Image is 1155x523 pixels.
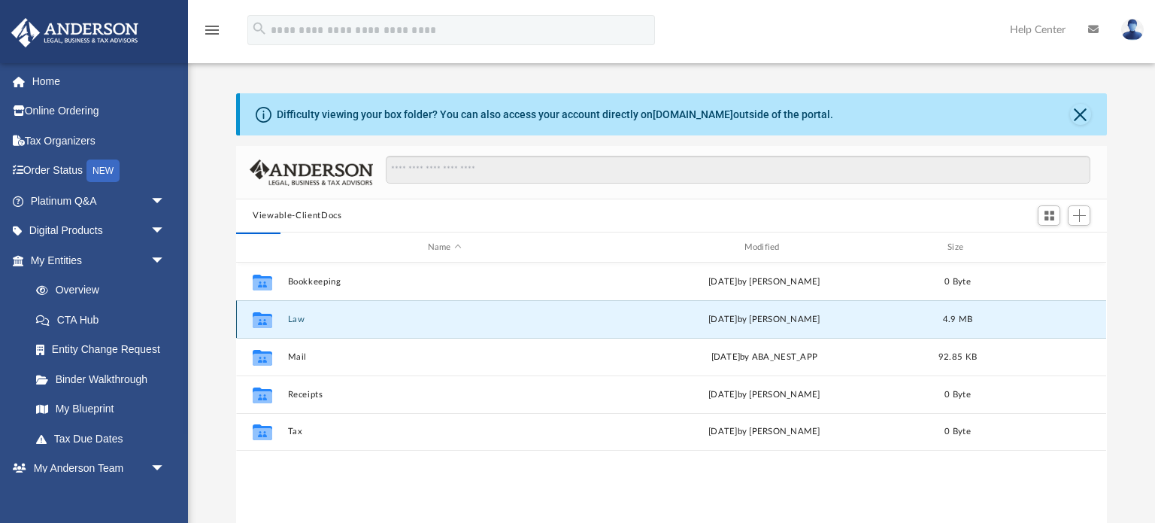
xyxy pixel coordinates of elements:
a: menu [203,29,221,39]
span: arrow_drop_down [150,245,180,276]
a: [DOMAIN_NAME] [653,108,733,120]
a: Platinum Q&Aarrow_drop_down [11,186,188,216]
button: Law [288,315,602,324]
a: Online Ordering [11,96,188,126]
a: My Blueprint [21,394,180,424]
a: My Entitiesarrow_drop_down [11,245,188,275]
button: Receipts [288,390,602,400]
a: Home [11,66,188,96]
button: Bookkeeping [288,277,602,287]
button: Tax [288,427,602,436]
span: arrow_drop_down [150,454,180,485]
div: Name [287,241,601,254]
span: 0 Byte [945,278,972,286]
div: id [995,241,1100,254]
div: NEW [86,160,120,182]
button: Mail [288,352,602,362]
a: CTA Hub [21,305,188,335]
div: [DATE] by [PERSON_NAME] [608,275,921,289]
div: [DATE] by [PERSON_NAME] [608,388,921,402]
button: Add [1068,205,1090,227]
span: 92.85 KB [938,353,977,361]
input: Search files and folders [386,156,1090,184]
span: arrow_drop_down [150,216,180,247]
a: Tax Organizers [11,126,188,156]
div: [DATE] by ABA_NEST_APP [608,351,921,364]
span: 0 Byte [945,427,972,436]
button: Viewable-ClientDocs [253,209,341,223]
a: Binder Walkthrough [21,364,188,394]
button: Switch to Grid View [1038,205,1060,227]
img: User Pic [1121,19,1144,41]
div: id [243,241,280,254]
img: Anderson Advisors Platinum Portal [7,18,143,47]
span: arrow_drop_down [150,186,180,217]
span: 0 Byte [945,391,972,399]
div: Modified [608,241,921,254]
div: [DATE] by [PERSON_NAME] [608,313,921,327]
a: Entity Change Request [21,335,188,365]
a: Digital Productsarrow_drop_down [11,216,188,246]
button: Close [1070,104,1091,125]
a: Order StatusNEW [11,156,188,187]
a: Overview [21,275,188,306]
i: search [251,20,268,37]
a: Tax Due Dates [21,424,188,454]
a: My Anderson Teamarrow_drop_down [11,454,180,484]
span: 4.9 MB [943,315,973,324]
div: Difficulty viewing your box folder? You can also access your account directly on outside of the p... [277,107,833,123]
div: Size [928,241,988,254]
div: [DATE] by [PERSON_NAME] [608,425,921,439]
i: menu [203,21,221,39]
